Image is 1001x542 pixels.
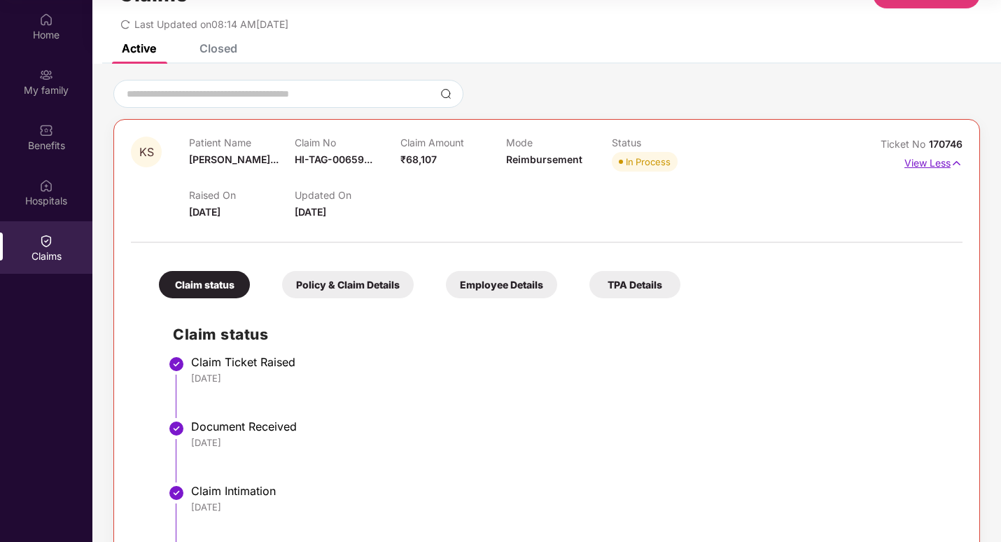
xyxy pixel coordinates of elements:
[612,137,717,148] p: Status
[120,18,130,30] span: redo
[39,123,53,137] img: svg+xml;base64,PHN2ZyBpZD0iQmVuZWZpdHMiIHhtbG5zPSJodHRwOi8vd3d3LnczLm9yZy8yMDAwL3N2ZyIgd2lkdGg9Ij...
[39,13,53,27] img: svg+xml;base64,PHN2ZyBpZD0iSG9tZSIgeG1sbnM9Imh0dHA6Ly93d3cudzMub3JnLzIwMDAvc3ZnIiB3aWR0aD0iMjAiIG...
[189,153,279,165] span: [PERSON_NAME]...
[189,206,220,218] span: [DATE]
[122,41,156,55] div: Active
[173,323,948,346] h2: Claim status
[295,189,400,201] p: Updated On
[904,152,962,171] p: View Less
[191,419,948,433] div: Document Received
[159,271,250,298] div: Claim status
[295,137,400,148] p: Claim No
[929,138,962,150] span: 170746
[191,355,948,369] div: Claim Ticket Raised
[881,138,929,150] span: Ticket No
[139,146,154,158] span: KS
[189,189,295,201] p: Raised On
[295,206,326,218] span: [DATE]
[191,501,948,513] div: [DATE]
[191,436,948,449] div: [DATE]
[400,153,437,165] span: ₹68,107
[295,153,372,165] span: HI-TAG-00659...
[282,271,414,298] div: Policy & Claim Details
[134,18,288,30] span: Last Updated on 08:14 AM[DATE]
[39,179,53,193] img: svg+xml;base64,PHN2ZyBpZD0iSG9zcGl0YWxzIiB4bWxucz0iaHR0cDovL3d3dy53My5vcmcvMjAwMC9zdmciIHdpZHRoPS...
[191,484,948,498] div: Claim Intimation
[626,155,671,169] div: In Process
[39,234,53,248] img: svg+xml;base64,PHN2ZyBpZD0iQ2xhaW0iIHhtbG5zPSJodHRwOi8vd3d3LnczLm9yZy8yMDAwL3N2ZyIgd2lkdGg9IjIwIi...
[446,271,557,298] div: Employee Details
[168,356,185,373] img: svg+xml;base64,PHN2ZyBpZD0iU3RlcC1Eb25lLTMyeDMyIiB4bWxucz0iaHR0cDovL3d3dy53My5vcmcvMjAwMC9zdmciIH...
[506,153,582,165] span: Reimbursement
[400,137,506,148] p: Claim Amount
[189,137,295,148] p: Patient Name
[191,372,948,384] div: [DATE]
[199,41,237,55] div: Closed
[168,420,185,437] img: svg+xml;base64,PHN2ZyBpZD0iU3RlcC1Eb25lLTMyeDMyIiB4bWxucz0iaHR0cDovL3d3dy53My5vcmcvMjAwMC9zdmciIH...
[39,68,53,82] img: svg+xml;base64,PHN2ZyB3aWR0aD0iMjAiIGhlaWdodD0iMjAiIHZpZXdCb3g9IjAgMCAyMCAyMCIgZmlsbD0ibm9uZSIgeG...
[589,271,680,298] div: TPA Details
[440,88,451,99] img: svg+xml;base64,PHN2ZyBpZD0iU2VhcmNoLTMyeDMyIiB4bWxucz0iaHR0cDovL3d3dy53My5vcmcvMjAwMC9zdmciIHdpZH...
[951,155,962,171] img: svg+xml;base64,PHN2ZyB4bWxucz0iaHR0cDovL3d3dy53My5vcmcvMjAwMC9zdmciIHdpZHRoPSIxNyIgaGVpZ2h0PSIxNy...
[506,137,612,148] p: Mode
[168,485,185,501] img: svg+xml;base64,PHN2ZyBpZD0iU3RlcC1Eb25lLTMyeDMyIiB4bWxucz0iaHR0cDovL3d3dy53My5vcmcvMjAwMC9zdmciIH...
